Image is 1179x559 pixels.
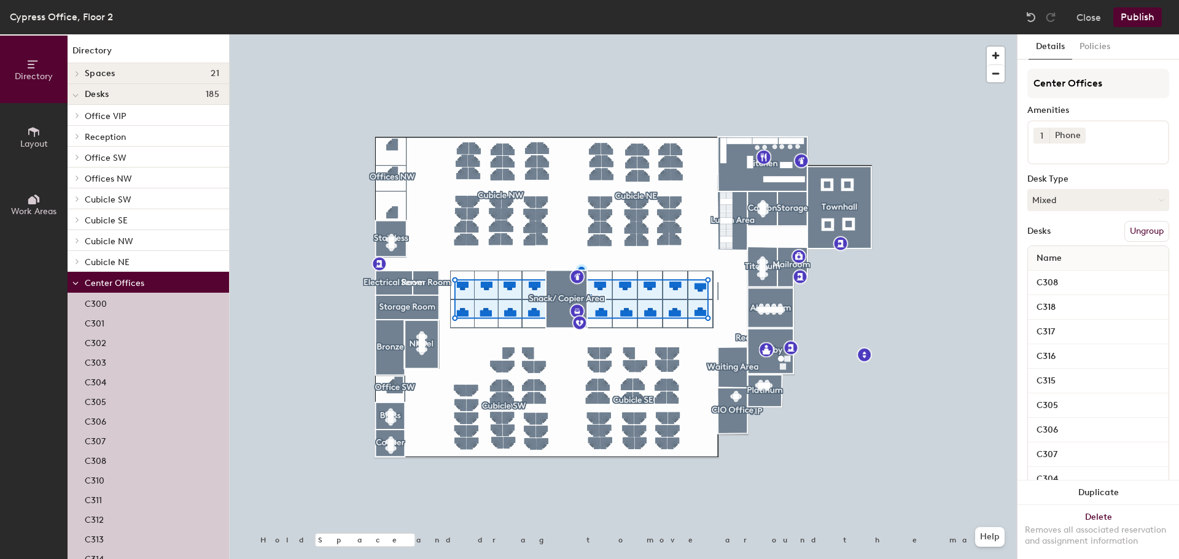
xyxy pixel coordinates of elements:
[1025,11,1037,23] img: Undo
[85,334,106,349] p: C302
[1124,221,1169,242] button: Ungroup
[85,374,106,388] p: C304
[1113,7,1162,27] button: Publish
[20,139,48,149] span: Layout
[85,195,131,205] span: Cubicle SW
[85,393,106,407] p: C305
[85,472,104,486] p: C310
[1045,11,1057,23] img: Redo
[1025,525,1172,547] div: Removes all associated reservation and assignment information
[85,354,106,368] p: C303
[85,111,126,121] span: Office VIP
[1040,129,1043,142] span: 1
[1027,189,1169,211] button: Mixed
[1030,446,1166,463] input: Unnamed desk
[1076,7,1101,27] button: Close
[1049,128,1086,144] div: Phone
[1027,226,1051,236] div: Desks
[15,71,53,82] span: Directory
[68,44,229,63] h1: Directory
[1030,471,1166,488] input: Unnamed desk
[1030,299,1166,316] input: Unnamed desk
[11,206,56,217] span: Work Areas
[1072,34,1118,60] button: Policies
[85,531,104,545] p: C313
[211,69,219,79] span: 21
[206,90,219,99] span: 185
[1030,274,1166,291] input: Unnamed desk
[85,153,126,163] span: Office SW
[1030,348,1166,365] input: Unnamed desk
[1029,34,1072,60] button: Details
[1027,174,1169,184] div: Desk Type
[85,433,106,447] p: C307
[85,174,132,184] span: Offices NW
[975,527,1005,547] button: Help
[1030,422,1166,439] input: Unnamed desk
[85,215,128,226] span: Cubicle SE
[85,90,109,99] span: Desks
[85,315,104,329] p: C301
[85,452,106,466] p: C308
[85,295,107,309] p: C300
[1033,128,1049,144] button: 1
[1030,247,1068,269] span: Name
[85,257,130,268] span: Cubicle NE
[1030,397,1166,414] input: Unnamed desk
[10,9,113,25] div: Cypress Office, Floor 2
[1018,505,1179,559] button: DeleteRemoves all associated reservation and assignment information
[1030,323,1166,341] input: Unnamed desk
[85,511,104,525] p: C312
[85,492,102,506] p: C311
[1027,106,1169,115] div: Amenities
[1030,372,1166,390] input: Unnamed desk
[85,132,126,142] span: Reception
[85,236,133,247] span: Cubicle NW
[85,413,106,427] p: C306
[1018,480,1179,505] button: Duplicate
[85,278,144,288] span: Center Offices
[85,69,115,79] span: Spaces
